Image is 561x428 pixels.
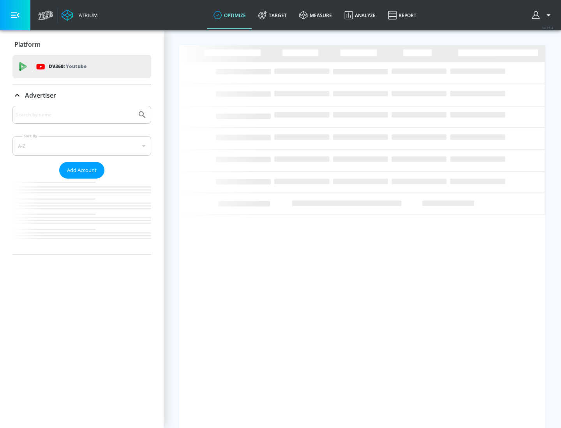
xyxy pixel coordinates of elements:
div: Advertiser [12,84,151,106]
a: Analyze [338,1,382,29]
p: Youtube [66,62,86,70]
p: DV360: [49,62,86,71]
div: Platform [12,33,151,55]
label: Sort By [22,133,39,139]
a: optimize [207,1,252,29]
a: Target [252,1,293,29]
div: Atrium [76,12,98,19]
div: Advertiser [12,106,151,254]
div: A-Z [12,136,151,156]
span: Add Account [67,166,97,175]
input: Search by name [16,110,134,120]
nav: list of Advertiser [12,179,151,254]
div: DV360: Youtube [12,55,151,78]
a: Atrium [62,9,98,21]
button: Add Account [59,162,104,179]
a: Report [382,1,423,29]
a: measure [293,1,338,29]
p: Advertiser [25,91,56,100]
span: v 4.25.4 [542,26,553,30]
p: Platform [14,40,41,49]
